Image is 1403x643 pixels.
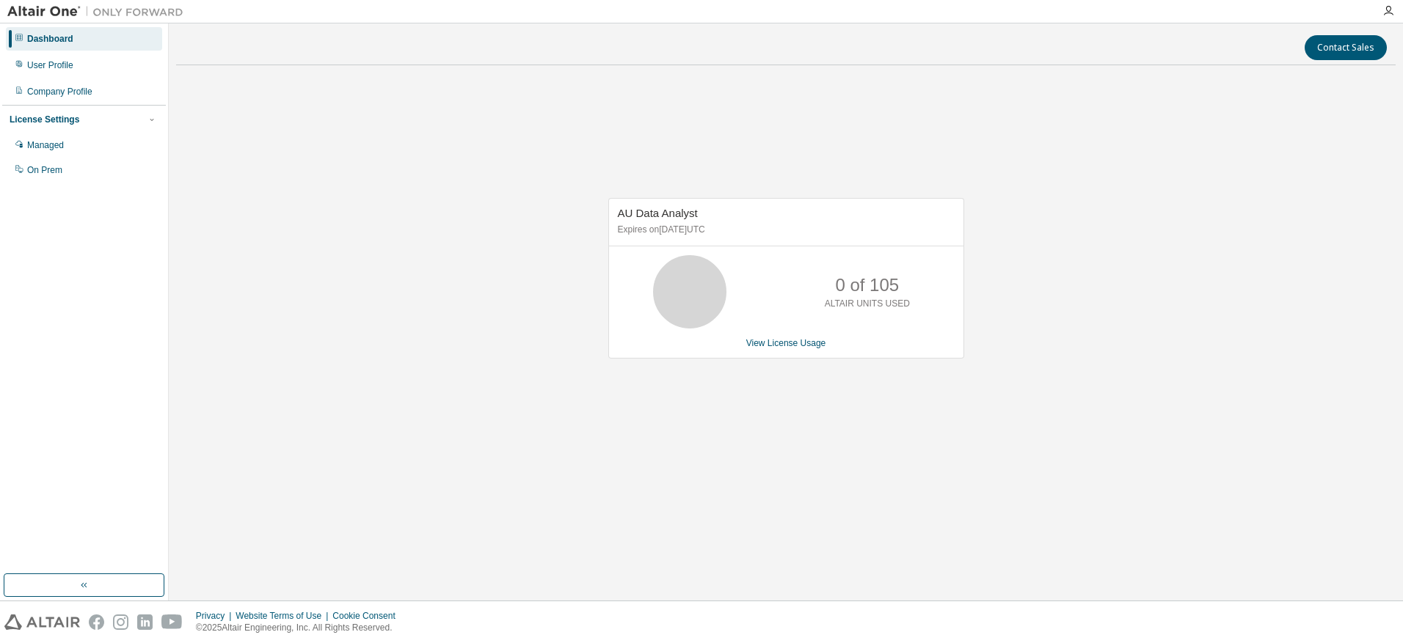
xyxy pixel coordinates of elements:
[825,298,910,310] p: ALTAIR UNITS USED
[27,59,73,71] div: User Profile
[89,614,104,630] img: facebook.svg
[27,164,62,176] div: On Prem
[7,4,191,19] img: Altair One
[1305,35,1387,60] button: Contact Sales
[27,33,73,45] div: Dashboard
[4,614,80,630] img: altair_logo.svg
[618,207,698,219] span: AU Data Analyst
[618,224,951,236] p: Expires on [DATE] UTC
[196,622,404,634] p: © 2025 Altair Engineering, Inc. All Rights Reserved.
[27,86,92,98] div: Company Profile
[236,610,332,622] div: Website Terms of Use
[137,614,153,630] img: linkedin.svg
[161,614,183,630] img: youtube.svg
[332,610,404,622] div: Cookie Consent
[113,614,128,630] img: instagram.svg
[10,114,79,125] div: License Settings
[746,338,826,348] a: View License Usage
[196,610,236,622] div: Privacy
[27,139,64,151] div: Managed
[835,273,899,298] p: 0 of 105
